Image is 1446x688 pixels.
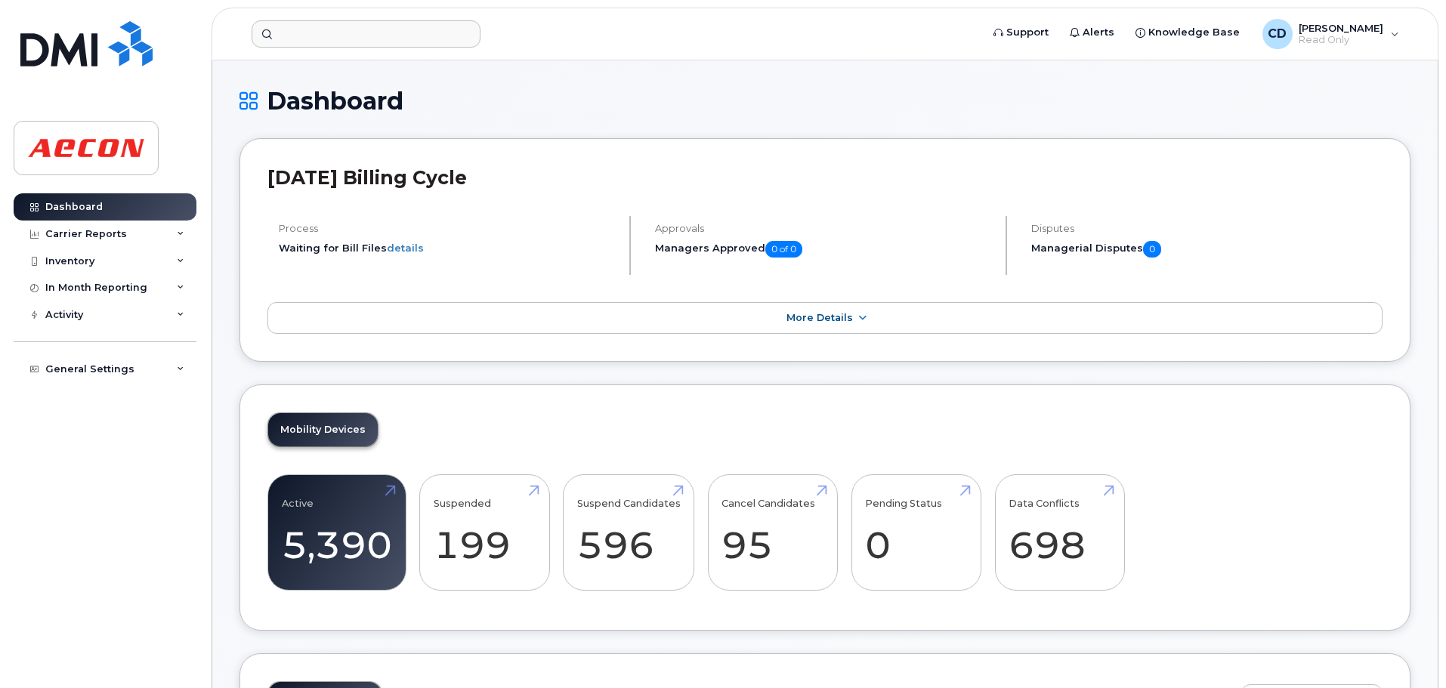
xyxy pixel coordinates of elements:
[267,166,1383,189] h2: [DATE] Billing Cycle
[279,223,616,234] h4: Process
[434,483,536,582] a: Suspended 199
[282,483,392,582] a: Active 5,390
[655,241,993,258] h5: Managers Approved
[865,483,967,582] a: Pending Status 0
[1143,241,1161,258] span: 0
[387,242,424,254] a: details
[1009,483,1111,582] a: Data Conflicts 698
[1031,241,1383,258] h5: Managerial Disputes
[279,241,616,255] li: Waiting for Bill Files
[1031,223,1383,234] h4: Disputes
[577,483,681,582] a: Suspend Candidates 596
[721,483,823,582] a: Cancel Candidates 95
[786,312,853,323] span: More Details
[239,88,1410,114] h1: Dashboard
[765,241,802,258] span: 0 of 0
[655,223,993,234] h4: Approvals
[268,413,378,446] a: Mobility Devices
